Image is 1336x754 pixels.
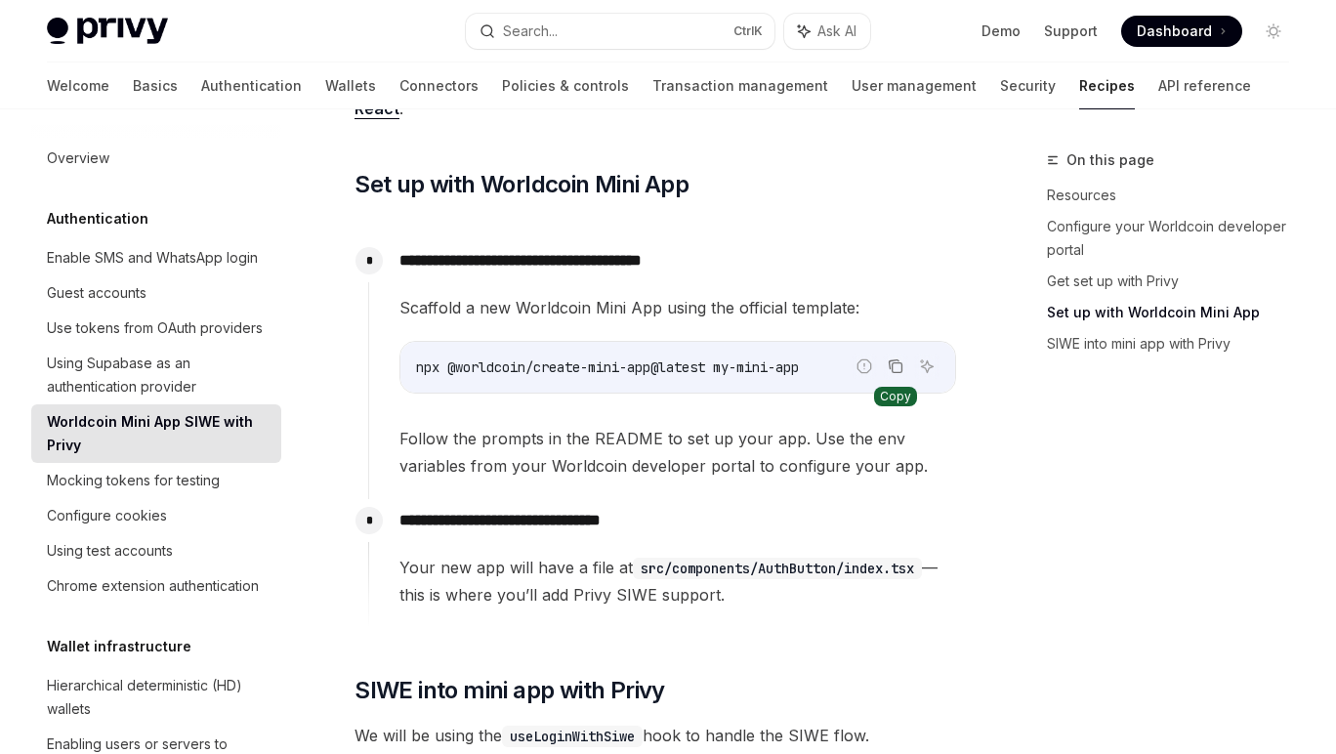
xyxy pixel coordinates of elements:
[733,23,763,39] span: Ctrl K
[1047,328,1305,359] a: SIWE into mini app with Privy
[502,63,629,109] a: Policies & controls
[1000,63,1056,109] a: Security
[416,358,799,376] span: npx @worldcoin/create-mini-app@latest my-mini-app
[31,463,281,498] a: Mocking tokens for testing
[47,574,259,598] div: Chrome extension authentication
[817,21,856,41] span: Ask AI
[47,147,109,170] div: Overview
[1137,21,1212,41] span: Dashboard
[47,539,173,563] div: Using test accounts
[47,674,270,721] div: Hierarchical deterministic (HD) wallets
[31,533,281,568] a: Using test accounts
[31,275,281,311] a: Guest accounts
[355,71,912,119] a: getting started with React
[31,404,281,463] a: Worldcoin Mini App SIWE with Privy
[399,425,956,480] span: Follow the prompts in the README to set up your app. Use the env variables from your Worldcoin de...
[852,354,877,379] button: Report incorrect code
[1066,148,1154,172] span: On this page
[1079,63,1135,109] a: Recipes
[1258,16,1289,47] button: Toggle dark mode
[784,14,870,49] button: Ask AI
[201,63,302,109] a: Authentication
[852,63,977,109] a: User management
[981,21,1021,41] a: Demo
[31,568,281,604] a: Chrome extension authentication
[399,63,479,109] a: Connectors
[503,20,558,43] div: Search...
[399,294,956,321] span: Scaffold a new Worldcoin Mini App using the official template:
[1047,266,1305,297] a: Get set up with Privy
[133,63,178,109] a: Basics
[47,635,191,658] h5: Wallet infrastructure
[31,311,281,346] a: Use tokens from OAuth providers
[1158,63,1251,109] a: API reference
[47,352,270,398] div: Using Supabase as an authentication provider
[31,668,281,727] a: Hierarchical deterministic (HD) wallets
[874,387,917,406] div: Copy
[47,281,146,305] div: Guest accounts
[47,316,263,340] div: Use tokens from OAuth providers
[633,558,922,579] code: src/components/AuthButton/index.tsx
[47,63,109,109] a: Welcome
[883,354,908,379] button: Copy the contents from the code block
[502,726,643,747] code: useLoginWithSiwe
[31,240,281,275] a: Enable SMS and WhatsApp login
[1121,16,1242,47] a: Dashboard
[355,169,689,200] span: Set up with Worldcoin Mini App
[47,410,270,457] div: Worldcoin Mini App SIWE with Privy
[31,141,281,176] a: Overview
[31,498,281,533] a: Configure cookies
[914,354,939,379] button: Ask AI
[47,469,220,492] div: Mocking tokens for testing
[1044,21,1098,41] a: Support
[399,554,956,608] span: Your new app will have a file at —this is where you’ll add Privy SIWE support.
[1047,211,1305,266] a: Configure your Worldcoin developer portal
[466,14,773,49] button: Search...CtrlK
[652,63,828,109] a: Transaction management
[31,346,281,404] a: Using Supabase as an authentication provider
[1047,297,1305,328] a: Set up with Worldcoin Mini App
[1047,180,1305,211] a: Resources
[355,722,957,749] span: We will be using the hook to handle the SIWE flow.
[47,207,148,230] h5: Authentication
[47,246,258,270] div: Enable SMS and WhatsApp login
[355,675,665,706] span: SIWE into mini app with Privy
[47,18,168,45] img: light logo
[325,63,376,109] a: Wallets
[47,504,167,527] div: Configure cookies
